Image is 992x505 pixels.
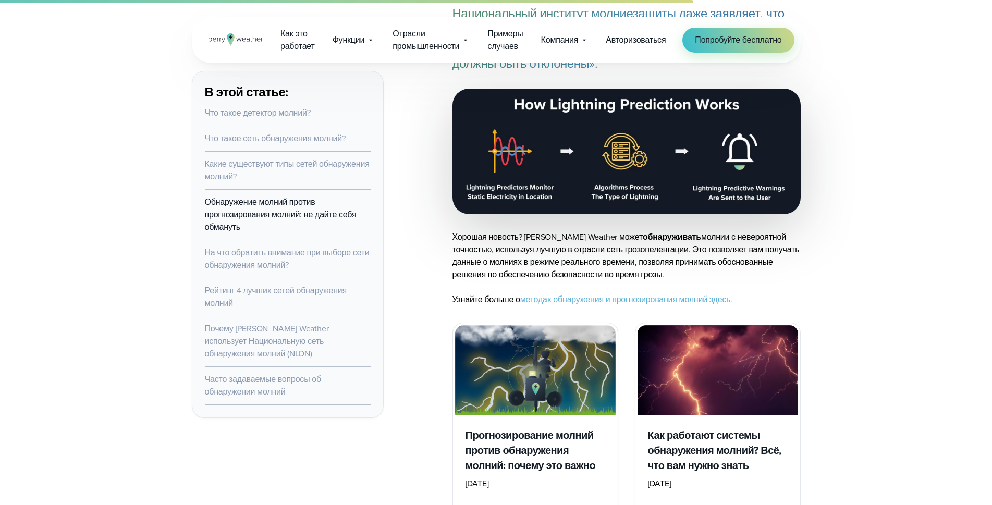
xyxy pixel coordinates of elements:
font: обнаруживать [643,231,701,243]
font: Функции [333,34,365,46]
a: Рейтинг 4 лучших сетей обнаружения молний [205,285,347,309]
a: Как это работает [272,23,324,57]
a: Что такое детектор молний? [205,107,311,119]
img: Прогнозирование молний против обнаружения молний [455,325,616,415]
font: Как это работает [280,28,315,52]
font: В этой статье: [205,83,288,102]
font: молнии с невероятной точностью, используя лучшую в отрасли сеть грозопеленгации. Это позволяет ва... [452,231,800,280]
font: Попробуйте бесплатно [695,34,781,46]
font: Отрасли промышленности [393,28,459,52]
font: Примеры случаев [487,28,523,52]
font: Компания [541,34,579,46]
a: Что такое сеть обнаружения молний? [205,132,346,144]
a: На что обратить внимание при выборе сети обнаружения молний? [205,247,370,271]
font: Как работают системы обнаружения молний? Всё, что вам нужно знать [648,427,782,473]
img: прогнозирование молний [452,89,801,214]
font: [DATE] [466,477,489,489]
a: Почему [PERSON_NAME] Weather использует Национальную сеть обнаружения молний (NLDN) [205,323,329,360]
img: Обнаружение молний [638,325,798,415]
a: здесь. [709,293,732,305]
font: Национальный институт молниезащиты даже заявляет, что платформы, которые утверждают, что они «пре... [452,4,787,73]
font: Хорошая новость? [PERSON_NAME] Weather может [452,231,643,243]
font: Узнайте больше о [452,293,520,305]
a: Какие существуют типы сетей обнаружения молний? [205,158,370,182]
a: Авторизоваться [606,34,666,46]
a: Попробуйте бесплатно [682,28,794,53]
a: Часто задаваемые вопросы об обнаружении молний [205,373,321,398]
a: методах обнаружения и прогнозирования молний [520,293,707,305]
a: Примеры случаев [479,23,532,57]
a: Обнаружение молний против прогнозирования молний: не дайте себя обмануть [205,196,357,233]
font: [DATE] [648,477,671,489]
font: Прогнозирование молний против обнаружения молний: почему это важно [466,427,596,473]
